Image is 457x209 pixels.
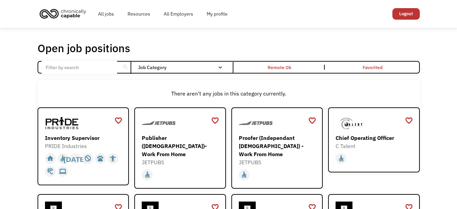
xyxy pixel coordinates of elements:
div: Inventory Supervisor [45,134,123,142]
div: JETPUBS [239,158,317,166]
div: computer [59,166,66,176]
div: PRIDE Industries [45,142,123,150]
div: Remote Ok [268,63,291,71]
div: Publisher ([DEMOGRAPHIC_DATA])- Work From Home [142,134,220,158]
div: hearing [47,166,54,176]
div: pets [97,153,104,164]
a: favorite_border [114,116,122,126]
img: C Talent [336,115,369,132]
div: accessible [144,170,151,180]
a: My profile [200,3,234,25]
a: Resources [121,3,157,25]
a: Logout [392,8,420,20]
input: Filter by search [42,61,117,74]
a: home [38,6,91,21]
div: Job Category [138,62,229,73]
div: C Talent [336,142,414,150]
div: accessible [338,153,345,164]
a: JETPUBSPublisher ([DEMOGRAPHIC_DATA])- Work From HomeJETPUBSaccessible [134,107,226,189]
div: [DATE] [64,153,87,164]
a: C TalentChief Operating OfficerC Talentaccessible [328,107,420,172]
a: All Employers [157,3,200,25]
form: Email Form [38,61,420,74]
div: Job Category [138,65,229,70]
img: JETPUBS [142,115,176,132]
div: JETPUBS [142,158,220,166]
a: All jobs [91,3,121,25]
a: favorite_border [308,116,316,126]
h1: Open job positions [38,41,130,55]
div: Proofer (Independant [DEMOGRAPHIC_DATA]) - Work From Home [239,134,317,158]
img: JETPUBS [239,115,273,132]
a: Remote Ok [233,62,326,73]
a: favorite_border [211,116,219,126]
div: accessibility [109,153,116,164]
img: PRIDE Industries [45,115,79,132]
a: PRIDE IndustriesInventory SupervisorPRIDE Industrieshomeaccessible[DATE]not_interestedpetsaccessi... [38,107,129,185]
div: accessible [59,153,66,164]
div: Chief Operating Officer [336,134,414,142]
div: search [122,62,129,72]
img: Chronically Capable logo [38,6,88,21]
div: There aren't any jobs in this category currently. [41,89,416,98]
a: Favorited [326,62,419,73]
div: accessible [241,170,248,180]
a: favorite_border [405,116,413,126]
div: home [47,153,54,164]
div: not_interested [84,153,91,164]
a: JETPUBSProofer (Independant [DEMOGRAPHIC_DATA]) - Work From HomeJETPUBSaccessible [231,107,323,189]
